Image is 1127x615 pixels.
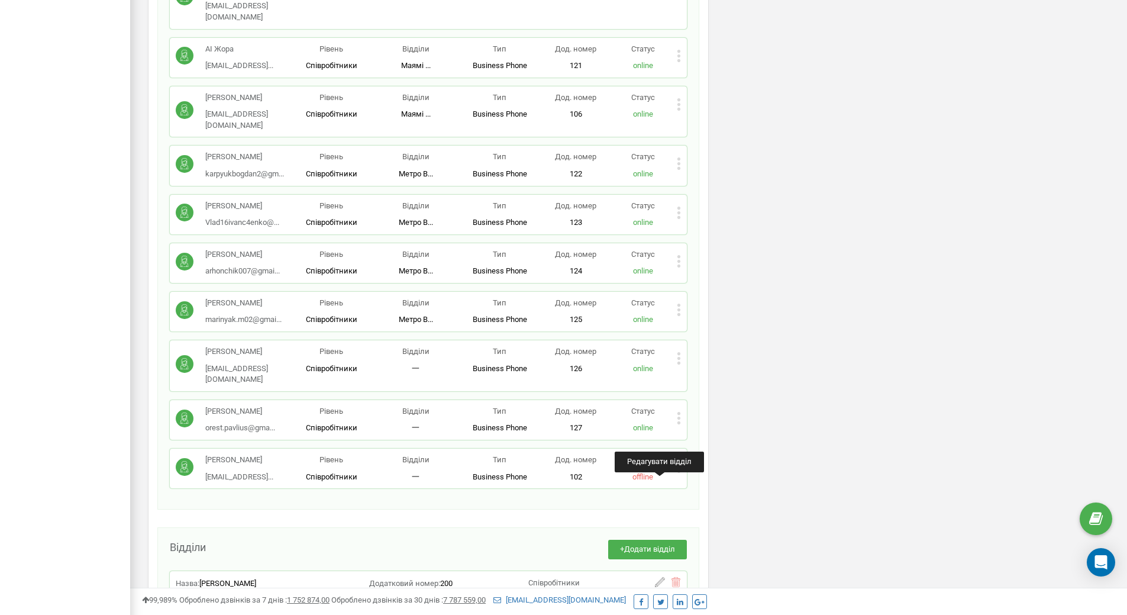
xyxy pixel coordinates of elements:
[412,364,419,373] span: 一
[205,169,284,178] span: karpyukbogdan2@gm...
[440,579,453,588] span: 200
[542,423,609,434] p: 127
[205,406,275,417] p: [PERSON_NAME]
[399,266,433,275] span: Метро В...
[443,595,486,604] u: 7 787 559,00
[473,364,527,373] span: Business Phone
[319,201,343,210] span: Рівень
[633,61,653,70] span: online
[319,455,343,464] span: Рівень
[319,152,343,161] span: Рівень
[493,201,506,210] span: Тип
[542,109,609,120] p: 106
[402,250,430,259] span: Відділи
[542,60,609,72] p: 121
[205,315,282,324] span: marinyak.m02@gmai...
[473,266,527,275] span: Business Phone
[473,169,527,178] span: Business Phone
[412,423,419,432] span: 一
[473,315,527,324] span: Business Phone
[176,579,199,588] span: Назва:
[306,266,357,275] span: Співробітники
[306,315,357,324] span: Співробітники
[199,579,256,588] span: [PERSON_NAME]
[555,298,596,307] span: Дод. номер
[319,347,343,356] span: Рівень
[205,298,282,309] p: [PERSON_NAME]
[319,407,343,416] span: Рівень
[473,61,527,70] span: Business Phone
[205,346,289,358] p: [PERSON_NAME]
[412,472,419,481] span: 一
[401,61,431,70] span: Маямі ...
[633,266,653,275] span: online
[493,407,506,416] span: Тип
[473,472,527,481] span: Business Phone
[205,249,280,260] p: [PERSON_NAME]
[402,44,430,53] span: Відділи
[402,152,430,161] span: Відділи
[633,169,653,178] span: online
[493,298,506,307] span: Тип
[205,152,284,163] p: [PERSON_NAME]
[142,595,177,604] span: 99,989%
[624,545,675,553] span: Додати відділ
[555,152,596,161] span: Дод. номер
[608,540,687,559] button: +Додати відділ
[631,250,655,259] span: Статус
[205,44,273,55] p: АІ Жора
[542,266,609,277] p: 124
[205,92,289,104] p: [PERSON_NAME]
[555,347,596,356] span: Дод. номер
[205,61,273,70] span: [EMAIL_ADDRESS]...
[633,218,653,227] span: online
[493,152,506,161] span: Тип
[555,455,596,464] span: Дод. номер
[493,455,506,464] span: Тип
[205,455,273,466] p: [PERSON_NAME]
[633,423,653,432] span: online
[319,44,343,53] span: Рівень
[542,314,609,326] p: 125
[319,298,343,307] span: Рівень
[399,315,433,324] span: Метро В...
[542,472,609,483] p: 102
[306,110,357,118] span: Співробітники
[205,1,289,22] p: [EMAIL_ADDRESS][DOMAIN_NAME]
[170,541,206,553] span: Відділи
[555,44,596,53] span: Дод. номер
[631,455,655,464] span: Статус
[402,455,430,464] span: Відділи
[179,595,330,604] span: Оброблено дзвінків за 7 днів :
[205,109,289,131] p: [EMAIL_ADDRESS][DOMAIN_NAME]
[306,423,357,432] span: Співробітники
[631,407,655,416] span: Статус
[493,347,506,356] span: Тип
[633,315,653,324] span: online
[306,364,357,373] span: Співробітники
[402,298,430,307] span: Відділи
[306,218,357,227] span: Співробітники
[473,218,527,227] span: Business Phone
[287,595,330,604] u: 1 752 874,00
[399,169,433,178] span: Метро В...
[555,407,596,416] span: Дод. номер
[205,363,289,385] p: [EMAIL_ADDRESS][DOMAIN_NAME]
[493,595,626,604] a: [EMAIL_ADDRESS][DOMAIN_NAME]
[632,472,653,481] span: offline
[1087,548,1115,577] div: Open Intercom Messenger
[306,472,357,481] span: Співробітники
[402,347,430,356] span: Відділи
[555,201,596,210] span: Дод. номер
[205,201,279,212] p: [PERSON_NAME]
[205,472,273,481] span: [EMAIL_ADDRESS]...
[493,250,506,259] span: Тип
[631,201,655,210] span: Статус
[401,110,431,118] span: Маямі ...
[542,363,609,375] p: 126
[402,201,430,210] span: Відділи
[205,423,275,432] span: orest.pavlius@gma...
[493,44,506,53] span: Тип
[631,44,655,53] span: Статус
[399,218,433,227] span: Метро В...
